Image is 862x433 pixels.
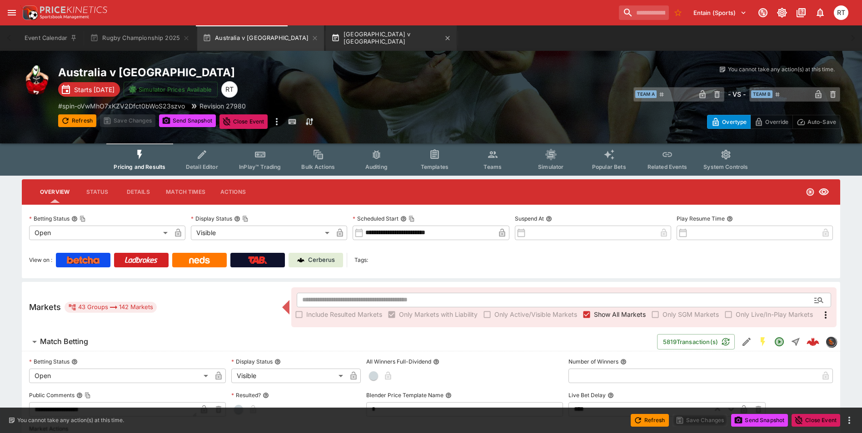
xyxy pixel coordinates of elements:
[792,414,840,427] button: Close Event
[592,163,626,170] span: Popular Bets
[774,336,785,347] svg: Open
[409,216,415,222] button: Copy To Clipboard
[722,117,747,127] p: Overtype
[750,115,792,129] button: Override
[231,358,273,365] p: Display Status
[619,5,669,20] input: search
[118,181,159,203] button: Details
[688,5,752,20] button: Select Tenant
[199,101,246,111] p: Revision 27980
[22,333,657,351] button: Match Betting
[811,292,827,308] button: Open
[831,3,851,23] button: Richard Tatton
[736,310,813,319] span: Only Live/In-Play Markets
[239,163,281,170] span: InPlay™ Trading
[366,358,431,365] p: All Winners Full-Dividend
[620,359,627,365] button: Number of Winners
[807,335,819,348] img: logo-cerberus--red.svg
[197,25,324,51] button: Australia v [GEOGRAPHIC_DATA]
[191,226,333,240] div: Visible
[29,358,70,365] p: Betting Status
[807,117,836,127] p: Auto-Save
[29,302,61,312] h5: Markets
[221,81,238,98] div: Richard Tatton
[29,391,75,399] p: Public Comments
[807,335,819,348] div: 13f08408-6a8d-4995-a43c-f13678e59c7f
[76,392,83,399] button: Public CommentsCopy To Clipboard
[818,187,829,197] svg: Visible
[703,163,748,170] span: System Controls
[289,253,343,267] a: Cerberus
[594,310,646,319] span: Show All Markets
[213,181,254,203] button: Actions
[635,90,657,98] span: Team A
[792,115,840,129] button: Auto-Save
[159,181,213,203] button: Match Times
[494,310,577,319] span: Only Active/Visible Markets
[568,358,618,365] p: Number of Winners
[631,414,669,427] button: Refresh
[68,302,153,313] div: 43 Groups 142 Markets
[755,5,771,21] button: Connected to PK
[186,163,218,170] span: Detail Editor
[20,4,38,22] img: PriceKinetics Logo
[751,90,772,98] span: Team B
[353,215,399,222] p: Scheduled Start
[793,5,809,21] button: Documentation
[74,85,115,94] p: Starts [DATE]
[755,334,771,350] button: SGM Enabled
[707,115,751,129] button: Overtype
[365,163,388,170] span: Auditing
[844,415,855,426] button: more
[804,333,822,351] a: 13f08408-6a8d-4995-a43c-f13678e59c7f
[106,143,755,176] div: Event type filters
[433,359,439,365] button: All Winners Full-Dividend
[124,82,218,97] button: Simulator Prices Available
[85,392,91,399] button: Copy To Clipboard
[648,163,687,170] span: Related Events
[71,216,78,222] button: Betting StatusCopy To Clipboard
[297,256,304,264] img: Cerberus
[67,256,100,264] img: Betcha
[114,163,165,170] span: Pricing and Results
[826,336,837,347] div: sportingsolutions
[728,65,835,74] p: You cannot take any action(s) at this time.
[219,114,268,129] button: Close Event
[538,163,563,170] span: Simulator
[765,117,788,127] p: Override
[125,256,158,264] img: Ladbrokes
[731,414,788,427] button: Send Snapshot
[568,391,606,399] p: Live Bet Delay
[85,25,195,51] button: Rugby Championship 2025
[191,215,232,222] p: Display Status
[707,115,840,129] div: Start From
[71,359,78,365] button: Betting Status
[728,89,746,99] h6: - VS -
[400,216,407,222] button: Scheduled StartCopy To Clipboard
[445,392,452,399] button: Blender Price Template Name
[663,310,719,319] span: Only SGM Markets
[834,5,848,20] div: Richard Tatton
[22,65,51,94] img: rugby_union.png
[366,391,443,399] p: Blender Price Template Name
[271,114,282,129] button: more
[326,25,457,51] button: [GEOGRAPHIC_DATA] v [GEOGRAPHIC_DATA]
[40,337,88,346] h6: Match Betting
[483,163,502,170] span: Teams
[771,334,787,350] button: Open
[546,216,552,222] button: Suspend At
[33,181,77,203] button: Overview
[738,334,755,350] button: Edit Detail
[354,253,368,267] label: Tags:
[301,163,335,170] span: Bulk Actions
[826,337,836,347] img: sportingsolutions
[29,253,52,267] label: View on :
[77,181,118,203] button: Status
[421,163,448,170] span: Templates
[58,101,185,111] p: Copy To Clipboard
[80,216,86,222] button: Copy To Clipboard
[608,392,614,399] button: Live Bet Delay
[159,114,216,127] button: Send Snapshot
[806,187,815,197] svg: Open
[657,334,735,349] button: 5819Transaction(s)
